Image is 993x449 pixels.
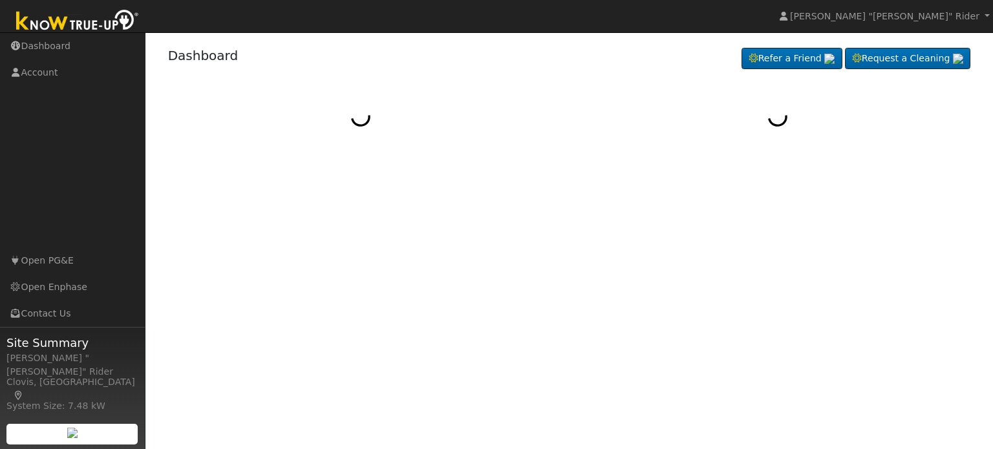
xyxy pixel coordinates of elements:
div: Clovis, [GEOGRAPHIC_DATA] [6,375,138,402]
span: Site Summary [6,334,138,351]
a: Refer a Friend [742,48,842,70]
a: Dashboard [168,48,239,63]
img: Know True-Up [10,7,145,36]
span: [PERSON_NAME] "[PERSON_NAME]" Rider [790,11,979,21]
img: retrieve [953,54,963,64]
a: Map [13,390,25,401]
div: [PERSON_NAME] "[PERSON_NAME]" Rider [6,351,138,379]
img: retrieve [824,54,835,64]
a: Request a Cleaning [845,48,970,70]
div: System Size: 7.48 kW [6,399,138,413]
img: retrieve [67,428,78,438]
